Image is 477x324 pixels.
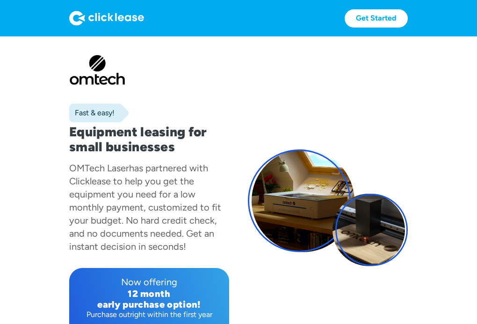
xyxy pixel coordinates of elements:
[69,162,221,252] div: has partnered with Clicklease to help you get the equipment you need for a low monthly payment, c...
[77,289,222,299] div: 12 month
[69,108,115,118] div: Fast & easy!
[69,124,229,154] h1: Equipment leasing for small businesses
[69,11,144,26] img: Logo
[77,310,222,319] div: Purchase outright within the first year
[69,162,129,174] div: OMTech Laser
[77,275,222,289] div: Now offering
[77,299,222,310] div: early purchase option!
[345,9,408,28] a: Get Started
